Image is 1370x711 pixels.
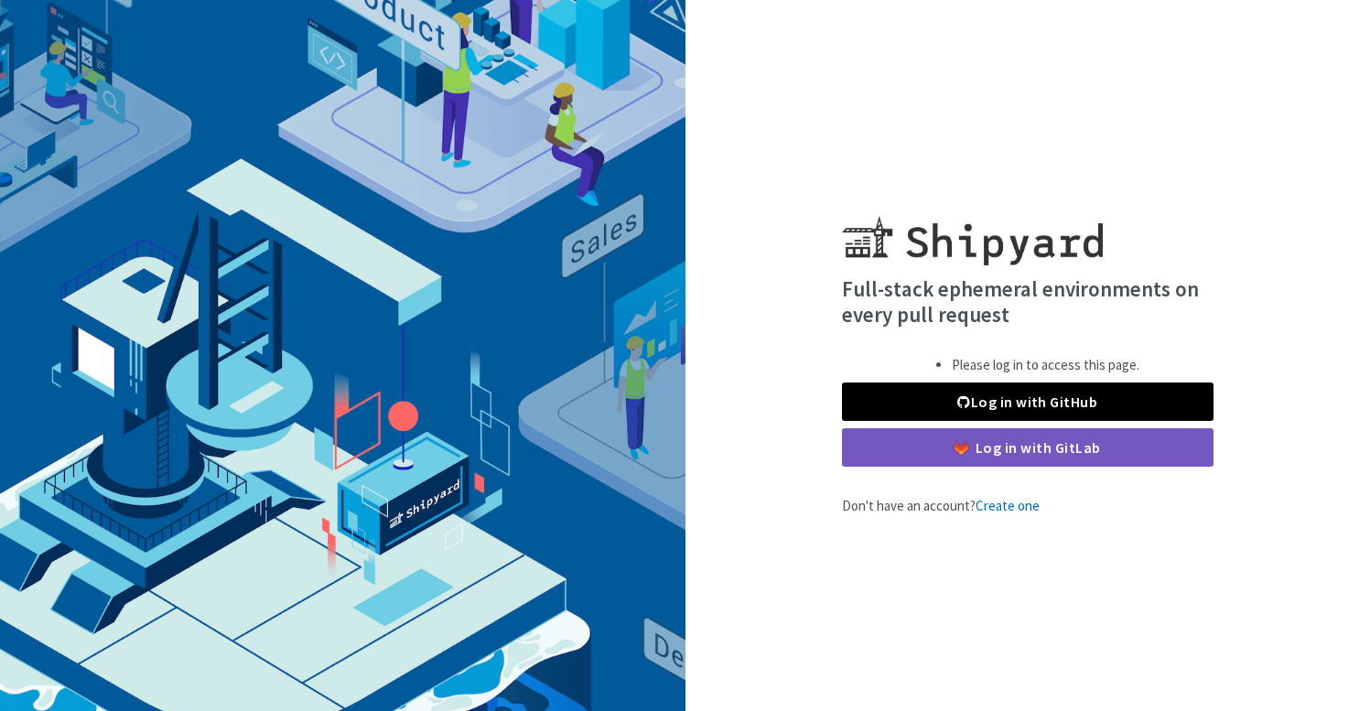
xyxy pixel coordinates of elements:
img: gitlab-color.svg [955,441,968,455]
span: Don't have an account? [842,497,1040,514]
a: Log in with GitLab [842,428,1214,467]
li: Please log in to access this page. [952,355,1139,376]
a: Log in with GitHub [842,382,1214,421]
img: Shipyard logo [842,194,1103,265]
a: Create one [976,497,1040,514]
h4: Full-stack ephemeral environments on every pull request [842,276,1214,327]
